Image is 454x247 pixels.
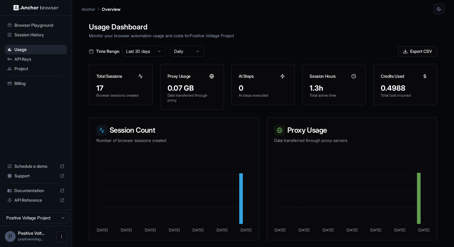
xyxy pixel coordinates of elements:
[14,197,57,203] span: API Reference
[5,171,67,181] div: Support
[5,161,67,171] div: Schedule a demo
[121,228,132,232] tspan: [DATE]
[56,231,67,242] button: Open menu
[168,73,191,79] h3: Proxy Usage
[5,20,67,30] div: Browser Playground
[96,125,252,136] h3: Session Count
[89,22,437,32] h1: Usage Dashboard
[5,195,67,205] div: API Reference
[381,93,430,98] p: Total cost incurred
[96,48,120,54] span: Time Range:
[96,137,252,143] p: Number of browser sessions created
[96,93,145,98] p: Browser sessions created
[14,66,65,72] span: Project
[274,137,430,143] p: Data transferred through proxy servers
[239,93,288,98] p: AI steps executed
[5,54,67,64] div: API Keys
[418,228,429,232] tspan: [DATE]
[5,231,16,242] div: P
[14,173,57,179] span: Support
[298,228,310,232] tspan: [DATE]
[274,228,286,232] tspan: [DATE]
[5,45,67,54] div: Usage
[370,228,381,232] tspan: [DATE]
[96,83,145,93] div: 17
[216,228,228,232] tspan: [DATE]
[192,228,204,232] tspan: [DATE]
[18,230,44,236] span: Positive Voltage
[97,228,108,232] tspan: [DATE]
[82,6,95,12] p: Anchor
[5,79,67,88] div: Billing
[82,6,120,12] nav: breadcrumb
[168,83,216,93] div: 0.07 GB
[310,73,335,79] h3: Session Hours
[14,22,65,28] span: Browser Playground
[102,6,120,12] p: Overview
[347,228,358,232] tspan: [DATE]
[14,32,65,38] span: Session History
[310,83,359,93] div: 1.3h
[169,228,180,232] tspan: [DATE]
[398,46,437,57] button: Export CSV
[89,32,437,39] p: Monitor your browser automation usage and costs for Positive Voltage Project
[310,93,359,98] p: Total active time
[14,188,57,194] span: Documentation
[239,73,254,79] h3: AI Steps
[14,80,65,86] span: Billing
[5,30,67,40] div: Session History
[145,228,156,232] tspan: [DATE]
[274,125,430,136] h3: Proxy Usage
[14,47,65,53] span: Usage
[381,73,404,79] h3: Credits Used
[5,186,67,195] div: Documentation
[381,83,430,93] div: 0.4988
[18,237,44,241] span: positivevoltage.v@gmail.com
[322,228,334,232] tspan: [DATE]
[14,56,65,62] span: API Keys
[168,93,216,103] p: Data transferred through proxy
[5,64,67,74] div: Project
[14,5,59,11] img: Anchor Logo
[14,163,57,169] span: Schedule a demo
[394,228,405,232] tspan: [DATE]
[96,73,122,79] h3: Total Sessions
[241,228,252,232] tspan: [DATE]
[239,83,288,93] div: 0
